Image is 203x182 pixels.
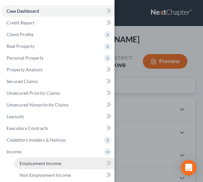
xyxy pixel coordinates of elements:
span: Codebtors Insiders & Notices [7,137,66,143]
a: Lawsuits [1,111,115,122]
a: Secured Claims [1,76,115,87]
a: Non Employment Income [14,169,115,181]
a: Unsecured Nonpriority Claims [1,99,115,111]
span: Executory Contracts [7,125,48,131]
span: Employment Income [20,161,61,166]
a: Credit Report [1,17,115,29]
a: Executory Contracts [1,122,115,134]
a: Employment Income [14,158,115,169]
span: Property Analysis [7,67,43,72]
span: Unsecured Priority Claims [7,90,60,96]
a: Case Dashboard [1,5,115,17]
span: Non Employment Income [20,172,71,178]
span: Real Property [7,43,34,49]
span: Income [7,149,21,154]
div: Open Intercom Messenger [181,160,196,175]
a: Unsecured Priority Claims [1,87,115,99]
span: Secured Claims [7,78,38,84]
span: Personal Property [7,55,44,61]
a: Property Analysis [1,64,115,76]
span: Credit Report [7,20,34,25]
span: Unsecured Nonpriority Claims [7,102,69,107]
span: Client Profile [7,32,34,37]
span: Lawsuits [7,114,24,119]
span: Case Dashboard [7,8,39,14]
